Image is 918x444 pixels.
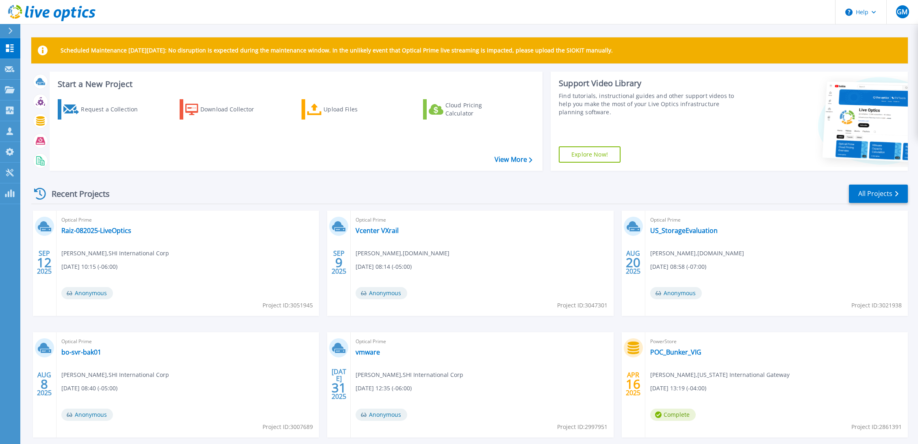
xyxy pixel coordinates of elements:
a: All Projects [849,185,908,203]
span: 31 [332,384,346,391]
a: Cloud Pricing Calculator [423,99,514,120]
span: PowerStore [650,337,903,346]
span: 20 [626,259,640,266]
span: 8 [41,381,48,387]
span: [DATE] 13:19 (-04:00) [650,384,706,393]
span: [DATE] 08:14 (-05:00) [356,262,412,271]
div: Recent Projects [31,184,121,204]
div: Cloud Pricing Calculator [445,101,510,118]
span: [DATE] 10:15 (-06:00) [61,262,117,271]
span: 9 [335,259,343,266]
span: Anonymous [650,287,702,299]
span: 12 [37,259,52,266]
div: [DATE] 2025 [331,369,347,399]
div: Download Collector [200,101,265,118]
a: Raiz-082025-LiveOptics [61,226,131,235]
span: Optical Prime [356,215,608,224]
div: SEP 2025 [331,248,347,277]
a: US_StorageEvaluation [650,226,718,235]
span: Optical Prime [650,215,903,224]
a: POC_Bunker_VIG [650,348,701,356]
span: Project ID: 3021938 [851,301,902,310]
span: Anonymous [356,287,407,299]
span: Anonymous [61,409,113,421]
div: Upload Files [323,101,388,118]
span: Optical Prime [61,337,314,346]
a: Vcenter VXrail [356,226,399,235]
a: Request a Collection [58,99,148,120]
span: Optical Prime [356,337,608,346]
a: View More [495,156,532,163]
span: [PERSON_NAME] , [US_STATE] International Gateway [650,370,790,379]
span: [PERSON_NAME] , SHI International Corp [61,249,169,258]
a: Upload Files [302,99,392,120]
div: AUG 2025 [625,248,641,277]
a: Explore Now! [559,146,621,163]
div: Support Video Library [559,78,742,89]
div: APR 2025 [625,369,641,399]
span: Anonymous [356,409,407,421]
span: Project ID: 3047301 [557,301,608,310]
span: [DATE] 08:58 (-07:00) [650,262,706,271]
span: [DATE] 08:40 (-05:00) [61,384,117,393]
span: 16 [626,381,640,387]
div: Request a Collection [81,101,146,118]
span: Anonymous [61,287,113,299]
span: [PERSON_NAME] , [DOMAIN_NAME] [650,249,744,258]
a: bo-svr-bak01 [61,348,101,356]
div: AUG 2025 [37,369,52,399]
p: Scheduled Maintenance [DATE][DATE]: No disruption is expected during the maintenance window. In t... [61,47,613,54]
span: Project ID: 3051945 [263,301,313,310]
span: [DATE] 12:35 (-06:00) [356,384,412,393]
h3: Start a New Project [58,80,532,89]
span: [PERSON_NAME] , SHI International Corp [61,370,169,379]
span: Project ID: 2861391 [851,422,902,431]
span: [PERSON_NAME] , SHI International Corp [356,370,463,379]
span: Optical Prime [61,215,314,224]
span: [PERSON_NAME] , [DOMAIN_NAME] [356,249,449,258]
span: Project ID: 3007689 [263,422,313,431]
a: vmware [356,348,380,356]
div: Find tutorials, instructional guides and other support videos to help you make the most of your L... [559,92,742,116]
span: Project ID: 2997951 [557,422,608,431]
div: SEP 2025 [37,248,52,277]
span: Complete [650,409,696,421]
a: Download Collector [180,99,270,120]
span: GM [897,9,907,15]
